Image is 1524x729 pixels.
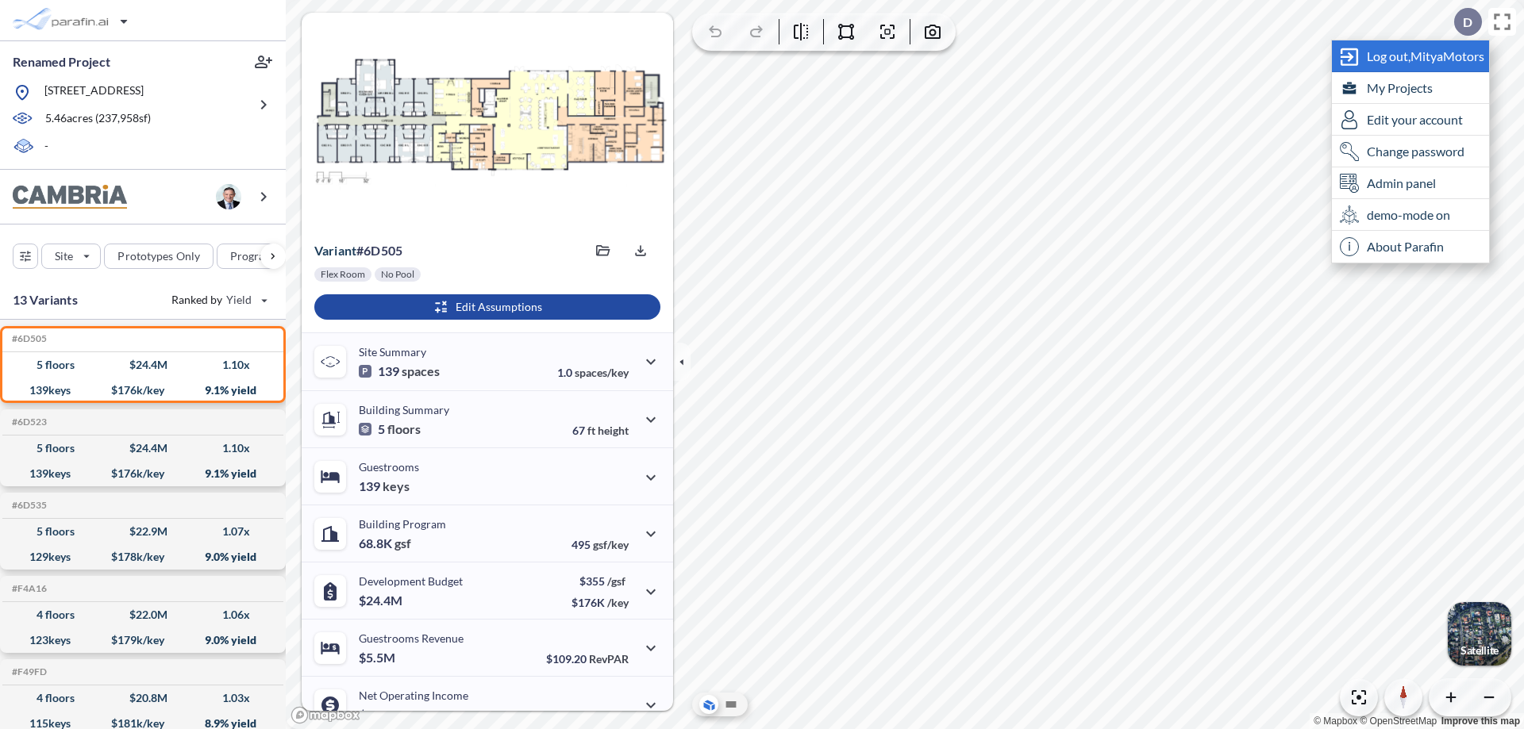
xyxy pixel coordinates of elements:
[1367,80,1433,96] span: My Projects
[593,538,629,551] span: gsf/key
[1441,716,1520,727] a: Improve this map
[217,244,302,269] button: Program
[572,424,629,437] p: 67
[1332,72,1489,104] div: My Projects
[1332,136,1489,167] div: Change password
[9,333,47,344] h5: Click to copy the code
[13,290,78,309] p: 13 Variants
[216,184,241,209] img: user logo
[226,292,252,308] span: Yield
[381,268,414,281] p: No Pool
[314,243,356,258] span: Variant
[1367,144,1464,159] span: Change password
[1332,199,1489,231] div: demo-mode on
[359,460,419,474] p: Guestrooms
[1448,602,1511,666] img: Switcher Image
[546,652,629,666] p: $109.20
[359,363,440,379] p: 139
[9,500,47,511] h5: Click to copy the code
[359,574,463,588] p: Development Budget
[722,695,741,714] button: Site Plan
[359,593,405,608] p: $24.4M
[1360,716,1437,727] a: OpenStreetMap
[104,244,214,269] button: Prototypes Only
[55,248,73,264] p: Site
[402,363,440,379] span: spaces
[45,110,151,128] p: 5.46 acres ( 237,958 sf)
[359,535,411,551] p: 68.8K
[359,650,398,666] p: $5.5M
[1332,104,1489,136] div: Edit user
[598,424,629,437] span: height
[557,366,629,379] p: 1.0
[1367,239,1444,255] span: About Parafin
[589,652,629,666] span: RevPAR
[291,706,360,724] a: Mapbox homepage
[394,535,411,551] span: gsf
[44,138,48,156] p: -
[1332,40,1489,72] div: Log out
[1332,231,1489,263] div: About Parafin
[41,244,101,269] button: Site
[359,478,410,494] p: 139
[230,248,275,264] p: Program
[359,689,468,702] p: Net Operating Income
[117,248,200,264] p: Prototypes Only
[456,299,542,315] p: Edit Assumptions
[1340,237,1359,256] span: i
[9,666,47,677] h5: Click to copy the code
[359,403,449,416] p: Building Summary
[321,268,365,281] p: Flex Room
[699,695,718,714] button: Aerial View
[9,416,47,428] h5: Click to copy the code
[359,631,464,645] p: Guestrooms Revenue
[359,421,421,437] p: 5
[607,596,629,609] span: /key
[594,709,629,723] span: margin
[13,53,110,71] p: Renamed Project
[571,596,629,609] p: $176K
[1367,112,1463,128] span: Edit your account
[1367,207,1450,223] span: demo-mode on
[561,709,629,723] p: 40.0%
[44,82,144,102] p: [STREET_ADDRESS]
[1448,602,1511,666] button: Switcher ImageSatellite
[314,294,660,320] button: Edit Assumptions
[159,287,278,313] button: Ranked by Yield
[359,517,446,531] p: Building Program
[314,243,402,259] p: # 6d505
[9,583,47,594] h5: Click to copy the code
[1460,644,1499,657] p: Satellite
[359,345,426,359] p: Site Summary
[607,574,625,588] span: /gsf
[587,424,595,437] span: ft
[571,574,629,588] p: $355
[1332,167,1489,199] div: Admin panel
[387,421,421,437] span: floors
[1314,716,1357,727] a: Mapbox
[571,538,629,551] p: 495
[1367,48,1484,64] span: Log out, MityaMotors
[383,478,410,494] span: keys
[359,707,398,723] p: $2.2M
[1367,175,1436,191] span: Admin panel
[1463,15,1472,29] p: D
[13,185,127,209] img: BrandImage
[575,366,629,379] span: spaces/key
